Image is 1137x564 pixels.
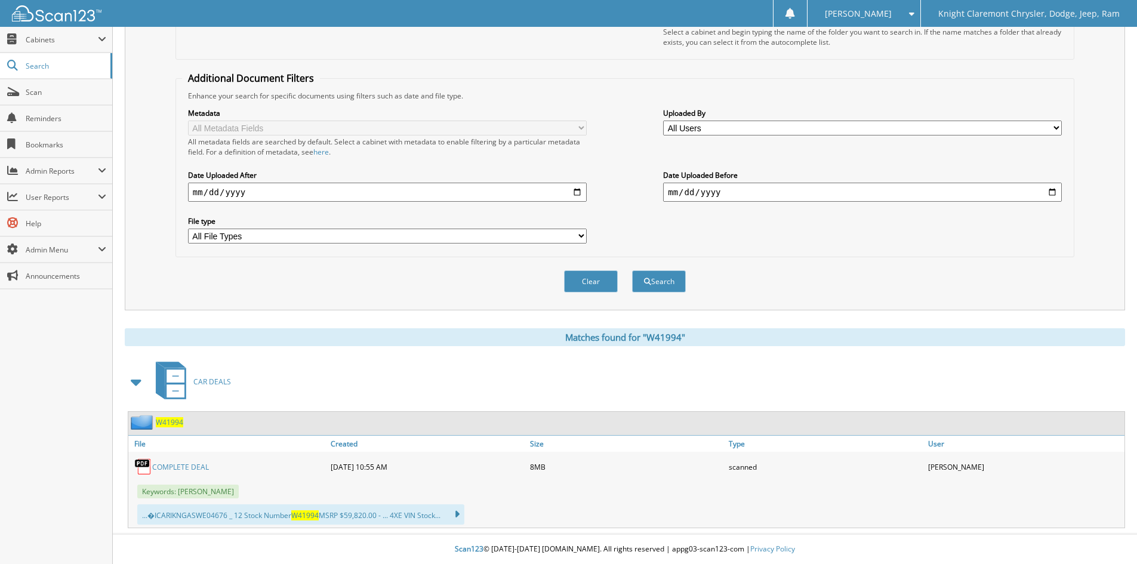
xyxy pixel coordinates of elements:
a: Type [726,436,925,452]
div: scanned [726,455,925,479]
span: Help [26,218,106,229]
label: Date Uploaded Before [663,170,1062,180]
span: Scan123 [455,544,483,554]
div: [DATE] 10:55 AM [328,455,527,479]
a: Created [328,436,527,452]
a: W41994 [156,417,183,427]
span: Admin Menu [26,245,98,255]
a: COMPLETE DEAL [152,462,209,472]
label: Date Uploaded After [188,170,587,180]
div: [PERSON_NAME] [925,455,1124,479]
span: Admin Reports [26,166,98,176]
span: Announcements [26,271,106,281]
span: Search [26,61,104,71]
span: Bookmarks [26,140,106,150]
div: Matches found for "W41994" [125,328,1125,346]
div: Enhance your search for specific documents using filters such as date and file type. [182,91,1068,101]
span: Knight Claremont Chrysler, Dodge, Jeep, Ram [938,10,1120,17]
button: Clear [564,270,618,292]
img: folder2.png [131,415,156,430]
input: start [188,183,587,202]
div: ...�ICARIKNGASWE04676 _ 12 Stock Number MSRP $59,820.00 - ... 4XE VIN Stock... [137,504,464,525]
span: Scan [26,87,106,97]
input: end [663,183,1062,202]
legend: Additional Document Filters [182,72,320,85]
a: Size [527,436,726,452]
div: © [DATE]-[DATE] [DOMAIN_NAME]. All rights reserved | appg03-scan123-com | [113,535,1137,564]
a: User [925,436,1124,452]
img: scan123-logo-white.svg [12,5,101,21]
span: W41994 [291,510,319,520]
div: Select a cabinet and begin typing the name of the folder you want to search in. If the name match... [663,27,1062,47]
span: Keywords: [PERSON_NAME] [137,485,239,498]
a: Privacy Policy [750,544,795,554]
label: Metadata [188,108,587,118]
div: All metadata fields are searched by default. Select a cabinet with metadata to enable filtering b... [188,137,587,157]
img: PDF.png [134,458,152,476]
span: CAR DEALS [193,377,231,387]
a: CAR DEALS [149,358,231,405]
div: 8MB [527,455,726,479]
span: Reminders [26,113,106,124]
iframe: Chat Widget [1077,507,1137,564]
button: Search [632,270,686,292]
span: User Reports [26,192,98,202]
label: Uploaded By [663,108,1062,118]
label: File type [188,216,587,226]
span: Cabinets [26,35,98,45]
a: here [313,147,329,157]
span: [PERSON_NAME] [825,10,892,17]
a: File [128,436,328,452]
